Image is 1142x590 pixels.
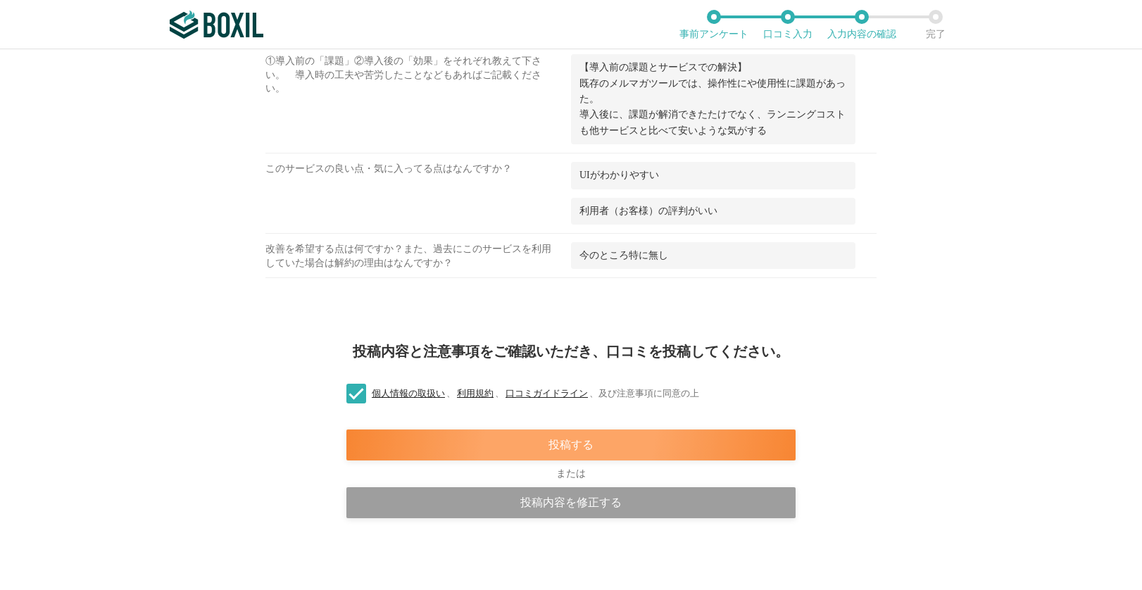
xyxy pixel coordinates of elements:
li: 入力内容の確認 [824,10,898,39]
div: このサービスの良い点・気に入ってる点はなんですか？ [265,162,571,233]
a: 利用規約 [456,388,495,398]
li: 事前アンケート [677,10,751,39]
a: 個人情報の取扱い [370,388,446,398]
li: 口コミ入力 [751,10,824,39]
label: 、 、 、 及び注意事項に同意の上 [335,387,699,401]
a: 口コミガイドライン [504,388,589,398]
span: 利用者（お客様）の評判がいい [579,206,717,216]
div: ①導入前の「課題」②導入後の「効果」をそれぞれ教えて下さい。 導入時の工夫や苦労したことなどもあればご記載ください。 [265,54,571,153]
div: 改善を希望する点は何ですか？また、過去にこのサービスを利用していた場合は解約の理由はなんですか？ [265,242,571,277]
div: 投稿内容を修正する [346,487,796,518]
span: UIがわかりやすい [579,170,659,180]
span: 【導入前の課題とサービスでの解決】 既存のメルマガツールでは、操作性にや使用性に課題があった。 導入後に、課題が解消できたたけでなく、ランニングコストも他サービスと比べて安いような気がする [579,62,846,136]
li: 完了 [898,10,972,39]
div: 投稿する [346,429,796,460]
span: 今のところ特に無し [579,250,668,261]
img: ボクシルSaaS_ロゴ [170,11,263,39]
